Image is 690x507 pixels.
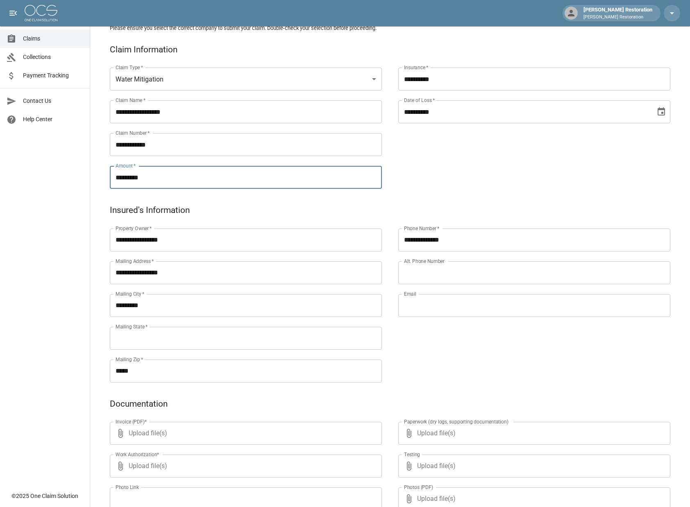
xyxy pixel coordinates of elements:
label: Mailing State [116,323,148,330]
span: Upload file(s) [417,422,648,445]
div: © 2025 One Claim Solution [11,492,78,500]
img: ocs-logo-white-transparent.png [25,5,57,21]
label: Claim Type [116,64,143,71]
span: Contact Us [23,97,83,105]
span: Collections [23,53,83,61]
label: Mailing Zip [116,356,143,363]
span: Payment Tracking [23,71,83,80]
label: Claim Name [116,97,145,104]
span: Claims [23,34,83,43]
label: Mailing City [116,290,145,297]
label: Paperwork (dry logs, supporting documentation) [404,418,508,425]
label: Photos (PDF) [404,484,433,491]
label: Insurance [404,64,428,71]
button: Choose date, selected date is Aug 8, 2025 [653,104,670,120]
label: Claim Number [116,129,150,136]
label: Alt. Phone Number [404,258,445,265]
label: Photo Link [116,484,139,491]
p: [PERSON_NAME] Restoration [583,14,652,21]
div: Water Mitigation [110,68,382,91]
span: Help Center [23,115,83,124]
label: Work Authorization* [116,451,159,458]
label: Email [404,290,416,297]
h5: Please ensure you select the correct company to submit your claim. Double-check your selection be... [110,25,670,32]
label: Invoice (PDF)* [116,418,147,425]
label: Mailing Address [116,258,154,265]
label: Testing [404,451,420,458]
span: Upload file(s) [417,455,648,478]
label: Date of Loss [404,97,435,104]
button: open drawer [5,5,21,21]
div: [PERSON_NAME] Restoration [580,6,656,20]
label: Phone Number [404,225,439,232]
span: Upload file(s) [129,455,360,478]
label: Amount [116,162,136,169]
label: Property Owner [116,225,152,232]
span: Upload file(s) [129,422,360,445]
